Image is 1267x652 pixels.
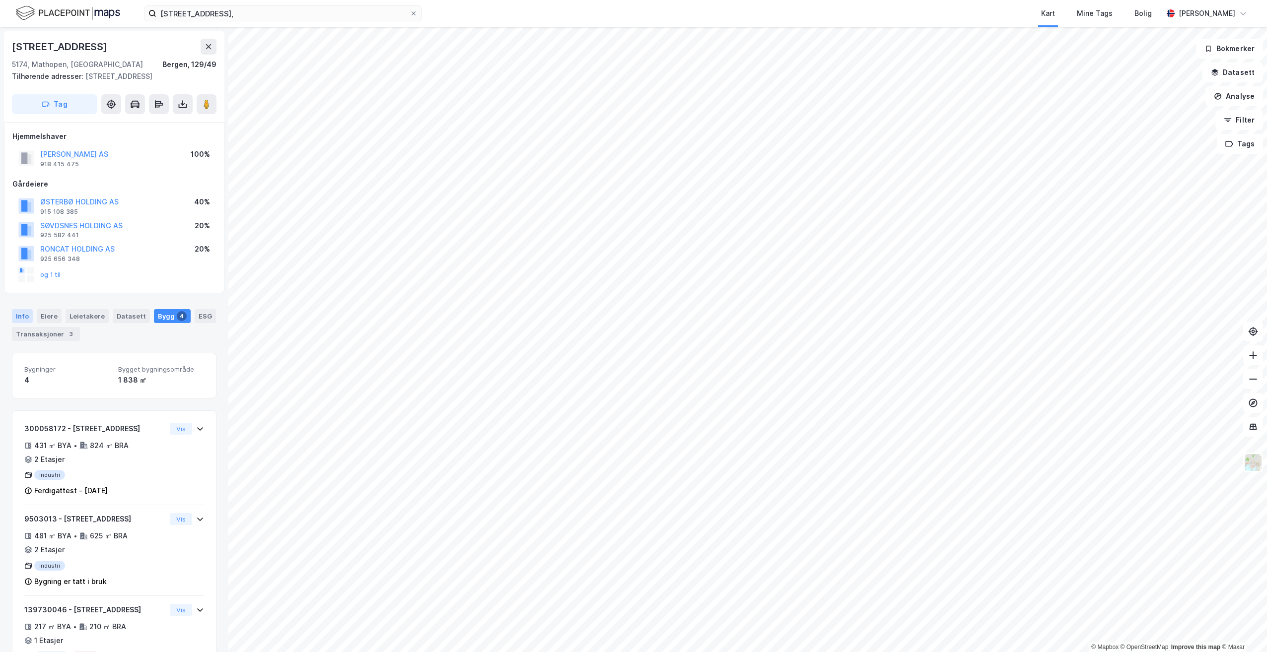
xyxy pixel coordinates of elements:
[34,530,71,542] div: 481 ㎡ BYA
[1217,134,1263,154] button: Tags
[170,423,192,435] button: Vis
[162,59,216,70] div: Bergen, 129/49
[170,513,192,525] button: Vis
[154,309,191,323] div: Bygg
[24,374,110,386] div: 4
[24,513,166,525] div: 9503013 - [STREET_ADDRESS]
[89,621,126,633] div: 210 ㎡ BRA
[66,329,76,339] div: 3
[1091,644,1119,651] a: Mapbox
[195,243,210,255] div: 20%
[1215,110,1263,130] button: Filter
[66,309,109,323] div: Leietakere
[40,255,80,263] div: 925 656 348
[16,4,120,22] img: logo.f888ab2527a4732fd821a326f86c7f29.svg
[12,39,109,55] div: [STREET_ADDRESS]
[24,365,110,374] span: Bygninger
[40,231,79,239] div: 925 582 441
[12,59,143,70] div: 5174, Mathopen, [GEOGRAPHIC_DATA]
[113,309,150,323] div: Datasett
[1202,63,1263,82] button: Datasett
[170,604,192,616] button: Vis
[156,6,410,21] input: Søk på adresse, matrikkel, gårdeiere, leietakere eller personer
[118,365,204,374] span: Bygget bygningsområde
[90,530,128,542] div: 625 ㎡ BRA
[12,72,85,80] span: Tilhørende adresser:
[12,130,216,142] div: Hjemmelshaver
[40,160,79,168] div: 918 415 475
[40,208,78,216] div: 915 108 385
[194,196,210,208] div: 40%
[1244,453,1263,472] img: Z
[34,621,71,633] div: 217 ㎡ BYA
[34,454,65,465] div: 2 Etasjer
[90,440,129,452] div: 824 ㎡ BRA
[1205,86,1263,106] button: Analyse
[24,423,166,435] div: 300058172 - [STREET_ADDRESS]
[34,440,71,452] div: 431 ㎡ BYA
[1134,7,1152,19] div: Bolig
[1171,644,1220,651] a: Improve this map
[34,544,65,556] div: 2 Etasjer
[34,485,108,497] div: Ferdigattest - [DATE]
[34,635,63,647] div: 1 Etasjer
[12,70,209,82] div: [STREET_ADDRESS]
[177,311,187,321] div: 4
[1041,7,1055,19] div: Kart
[73,623,77,631] div: •
[12,309,33,323] div: Info
[24,604,166,616] div: 139730046 - [STREET_ADDRESS]
[118,374,204,386] div: 1 838 ㎡
[73,442,77,450] div: •
[73,532,77,540] div: •
[191,148,210,160] div: 100%
[12,94,97,114] button: Tag
[195,309,216,323] div: ESG
[12,178,216,190] div: Gårdeiere
[1077,7,1113,19] div: Mine Tags
[195,220,210,232] div: 20%
[1217,604,1267,652] iframe: Chat Widget
[1121,644,1169,651] a: OpenStreetMap
[1196,39,1263,59] button: Bokmerker
[37,309,62,323] div: Eiere
[12,327,80,341] div: Transaksjoner
[34,576,107,587] div: Bygning er tatt i bruk
[1179,7,1235,19] div: [PERSON_NAME]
